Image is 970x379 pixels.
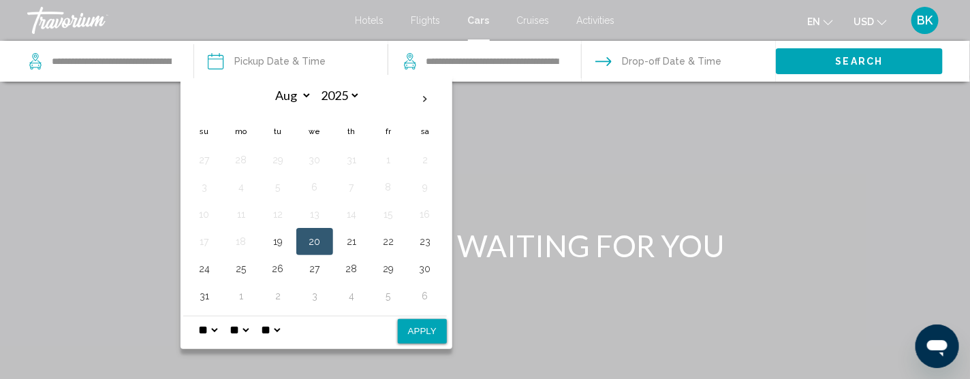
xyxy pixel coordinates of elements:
[258,316,283,344] select: Select AM/PM
[304,259,326,278] button: Day 27
[807,16,820,27] span: en
[230,228,740,263] h1: THE WORLD IS WAITING FOR YOU
[267,232,289,251] button: Day 19
[377,259,399,278] button: Day 29
[230,178,252,197] button: Day 4
[907,6,943,35] button: User Menu
[267,150,289,169] button: Day 29
[854,12,887,31] button: Change currency
[267,178,289,197] button: Day 5
[377,150,399,169] button: Day 1
[414,259,436,278] button: Day 30
[377,205,399,224] button: Day 15
[341,205,362,224] button: Day 14
[377,232,399,251] button: Day 22
[195,316,220,344] select: Select hour
[836,56,883,67] span: Search
[341,259,362,278] button: Day 28
[230,286,252,306] button: Day 1
[267,259,289,278] button: Day 26
[622,52,721,71] span: Drop-off Date & Time
[414,178,436,197] button: Day 9
[414,232,436,251] button: Day 23
[268,84,312,108] select: Select month
[304,178,326,197] button: Day 6
[517,15,550,26] a: Cruises
[193,232,215,251] button: Day 17
[227,316,251,344] select: Select minute
[193,286,215,306] button: Day 31
[193,205,215,224] button: Day 10
[577,15,615,26] a: Activities
[316,84,360,108] select: Select year
[267,205,289,224] button: Day 12
[407,84,443,115] button: Next month
[854,16,874,27] span: USD
[377,286,399,306] button: Day 5
[468,15,490,26] a: Cars
[918,14,933,27] span: BK
[304,286,326,306] button: Day 3
[341,150,362,169] button: Day 31
[356,15,384,26] a: Hotels
[341,232,362,251] button: Day 21
[304,232,326,251] button: Day 20
[27,7,342,34] a: Travorium
[341,286,362,306] button: Day 4
[230,259,252,278] button: Day 25
[595,41,721,82] button: Drop-off date
[411,15,441,26] a: Flights
[398,319,447,344] button: Apply
[304,205,326,224] button: Day 13
[193,259,215,278] button: Day 24
[341,178,362,197] button: Day 7
[208,41,326,82] button: Pickup date
[304,150,326,169] button: Day 30
[414,286,436,306] button: Day 6
[230,205,252,224] button: Day 11
[267,286,289,306] button: Day 2
[776,48,943,73] button: Search
[230,232,252,251] button: Day 18
[916,325,959,368] iframe: Button to launch messaging window
[230,150,252,169] button: Day 28
[377,178,399,197] button: Day 8
[414,205,436,224] button: Day 16
[193,178,215,197] button: Day 3
[807,12,833,31] button: Change language
[414,150,436,169] button: Day 2
[193,150,215,169] button: Day 27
